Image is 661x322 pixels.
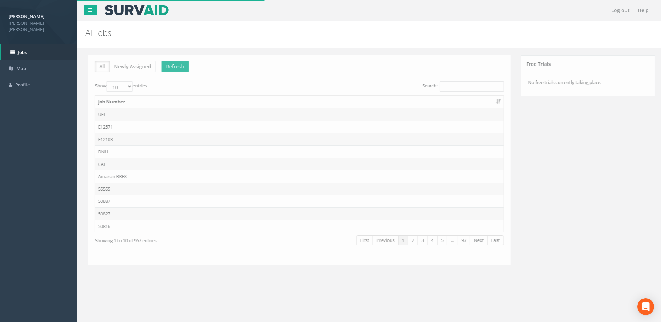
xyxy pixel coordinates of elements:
h2: All Jobs [85,28,556,37]
span: Map [16,65,26,71]
a: [PERSON_NAME] [PERSON_NAME] [PERSON_NAME] [9,11,68,33]
div: Showing 1 to 10 of 967 entries [92,235,256,244]
a: 4 [425,235,435,245]
select: Showentries [104,81,130,92]
span: Jobs [18,49,27,55]
a: 97 [455,235,468,245]
a: 3 [415,235,425,245]
td: Amazon BRE8 [93,170,501,183]
a: 2 [405,235,415,245]
div: Open Intercom Messenger [637,298,654,315]
a: Previous [370,235,396,245]
span: [PERSON_NAME] [PERSON_NAME] [9,20,68,33]
h5: Free Trials [524,61,548,67]
a: Jobs [1,44,77,61]
strong: [PERSON_NAME] [9,13,44,20]
p: No free trials currently taking place. [525,79,645,86]
span: Profile [15,82,30,88]
td: 55555 [93,183,501,195]
th: Job Number: activate to sort column ascending [93,96,501,108]
label: Show entries [92,81,144,92]
input: Search: [437,81,501,92]
td: 50887 [93,195,501,207]
td: E12571 [93,121,501,133]
a: Last [485,235,501,245]
button: Refresh [159,61,186,72]
td: 50816 [93,220,501,232]
td: 50827 [93,207,501,220]
button: Newly Assigned [107,61,153,72]
td: UEL [93,108,501,121]
td: CAL [93,158,501,170]
a: 5 [435,235,445,245]
td: E12103 [93,133,501,146]
a: … [444,235,455,245]
label: Search: [420,81,501,92]
button: All [92,61,107,72]
a: First [354,235,370,245]
td: DNU [93,145,501,158]
a: Next [467,235,485,245]
a: 1 [395,235,406,245]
